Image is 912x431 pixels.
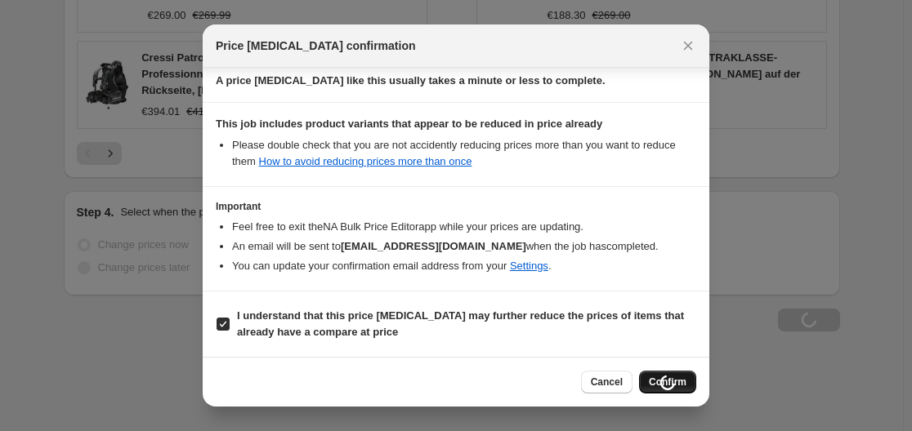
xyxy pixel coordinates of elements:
b: I understand that this price [MEDICAL_DATA] may further reduce the prices of items that already h... [237,309,684,338]
button: Cancel [581,371,633,393]
b: A price [MEDICAL_DATA] like this usually takes a minute or less to complete. [216,74,606,87]
li: Feel free to exit the NA Bulk Price Editor app while your prices are updating. [232,219,696,235]
button: Close [677,34,700,57]
li: Please double check that you are not accidently reducing prices more than you want to reduce them [232,137,696,170]
h3: Important [216,200,696,213]
span: Price [MEDICAL_DATA] confirmation [216,38,416,54]
b: This job includes product variants that appear to be reduced in price already [216,118,602,130]
li: You can update your confirmation email address from your . [232,258,696,274]
a: How to avoid reducing prices more than once [259,155,472,167]
li: An email will be sent to when the job has completed . [232,238,696,255]
a: Settings [510,260,548,272]
b: [EMAIL_ADDRESS][DOMAIN_NAME] [341,240,526,252]
span: Cancel [591,375,623,389]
